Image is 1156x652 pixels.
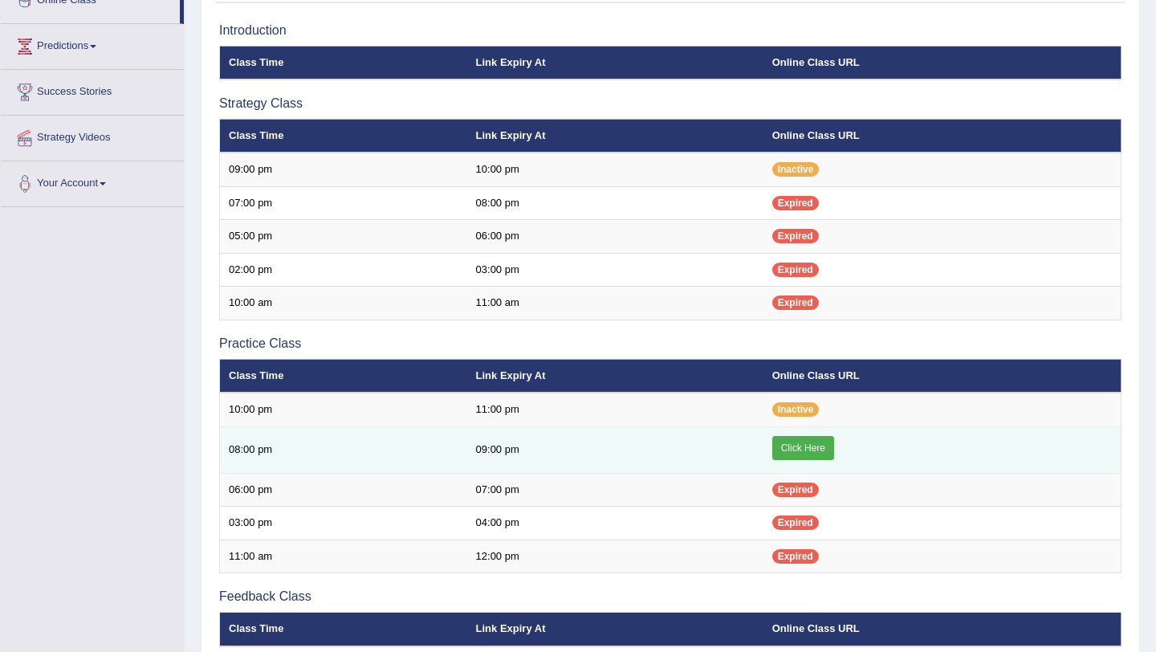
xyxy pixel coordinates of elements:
[467,540,763,573] td: 12:00 pm
[772,436,834,460] a: Click Here
[467,393,763,426] td: 11:00 pm
[220,507,467,540] td: 03:00 pm
[772,515,819,530] span: Expired
[220,253,467,287] td: 02:00 pm
[219,336,1121,351] h3: Practice Class
[220,540,467,573] td: 11:00 am
[467,153,763,186] td: 10:00 pm
[1,116,184,156] a: Strategy Videos
[220,119,467,153] th: Class Time
[772,549,819,564] span: Expired
[467,287,763,320] td: 11:00 am
[763,613,1121,646] th: Online Class URL
[219,96,1121,111] h3: Strategy Class
[467,46,763,79] th: Link Expiry At
[467,473,763,507] td: 07:00 pm
[220,613,467,646] th: Class Time
[772,229,819,243] span: Expired
[467,186,763,220] td: 08:00 pm
[1,24,184,64] a: Predictions
[467,507,763,540] td: 04:00 pm
[1,161,184,202] a: Your Account
[772,196,819,210] span: Expired
[467,253,763,287] td: 03:00 pm
[763,359,1121,393] th: Online Class URL
[772,402,820,417] span: Inactive
[220,186,467,220] td: 07:00 pm
[220,153,467,186] td: 09:00 pm
[772,263,819,277] span: Expired
[772,162,820,177] span: Inactive
[219,23,1121,38] h3: Introduction
[220,359,467,393] th: Class Time
[220,473,467,507] td: 06:00 pm
[220,220,467,254] td: 05:00 pm
[467,613,763,646] th: Link Expiry At
[772,295,819,310] span: Expired
[772,483,819,497] span: Expired
[219,589,1121,604] h3: Feedback Class
[467,426,763,473] td: 09:00 pm
[220,46,467,79] th: Class Time
[763,46,1121,79] th: Online Class URL
[467,119,763,153] th: Link Expiry At
[763,119,1121,153] th: Online Class URL
[467,359,763,393] th: Link Expiry At
[467,220,763,254] td: 06:00 pm
[220,287,467,320] td: 10:00 am
[220,426,467,473] td: 08:00 pm
[220,393,467,426] td: 10:00 pm
[1,70,184,110] a: Success Stories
